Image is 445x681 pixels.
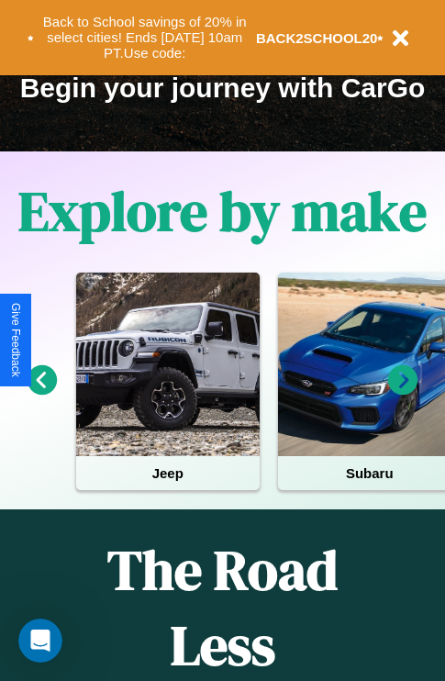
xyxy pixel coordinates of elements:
h1: Explore by make [18,173,427,249]
iframe: Intercom live chat [18,619,62,663]
button: Back to School savings of 20% in select cities! Ends [DATE] 10am PT.Use code: [34,9,256,66]
b: BACK2SCHOOL20 [256,30,378,46]
div: Give Feedback [9,303,22,377]
h4: Jeep [76,456,260,490]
